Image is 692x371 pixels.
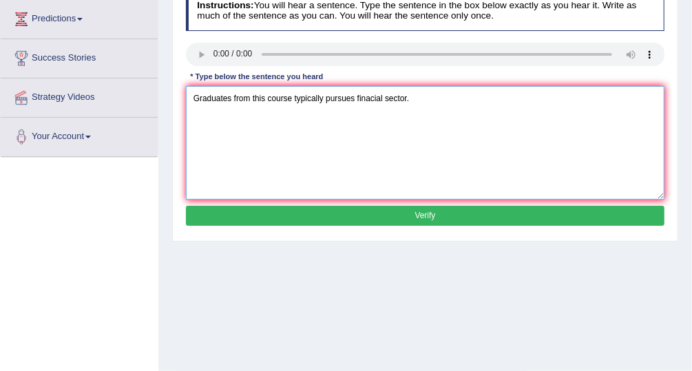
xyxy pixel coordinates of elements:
div: * Type below the sentence you heard [186,72,328,83]
button: Verify [186,206,665,226]
a: Your Account [1,118,158,152]
a: Success Stories [1,39,158,74]
a: Strategy Videos [1,78,158,113]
